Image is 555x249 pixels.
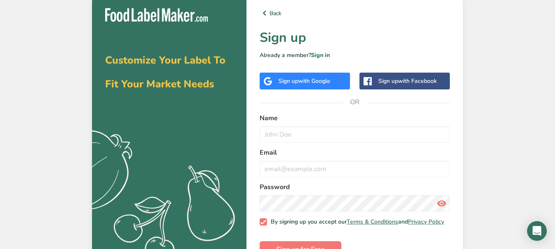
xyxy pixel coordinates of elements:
[267,218,444,226] span: By signing up you accept our and
[260,51,450,59] p: Already a member?
[105,53,226,91] span: Customize Your Label To Fit Your Market Needs
[347,218,398,226] a: Terms & Conditions
[260,161,450,177] input: email@example.com
[279,77,330,85] div: Sign up
[260,126,450,143] input: John Doe
[398,77,437,85] span: with Facebook
[260,148,450,158] label: Email
[260,113,450,123] label: Name
[527,221,547,241] div: Open Intercom Messenger
[260,182,450,192] label: Password
[260,28,450,48] h1: Sign up
[408,218,444,226] a: Privacy Policy
[105,8,208,22] img: Food Label Maker
[311,51,330,59] a: Sign in
[378,77,437,85] div: Sign up
[260,8,450,18] a: Back
[343,90,367,114] span: OR
[298,77,330,85] span: with Google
